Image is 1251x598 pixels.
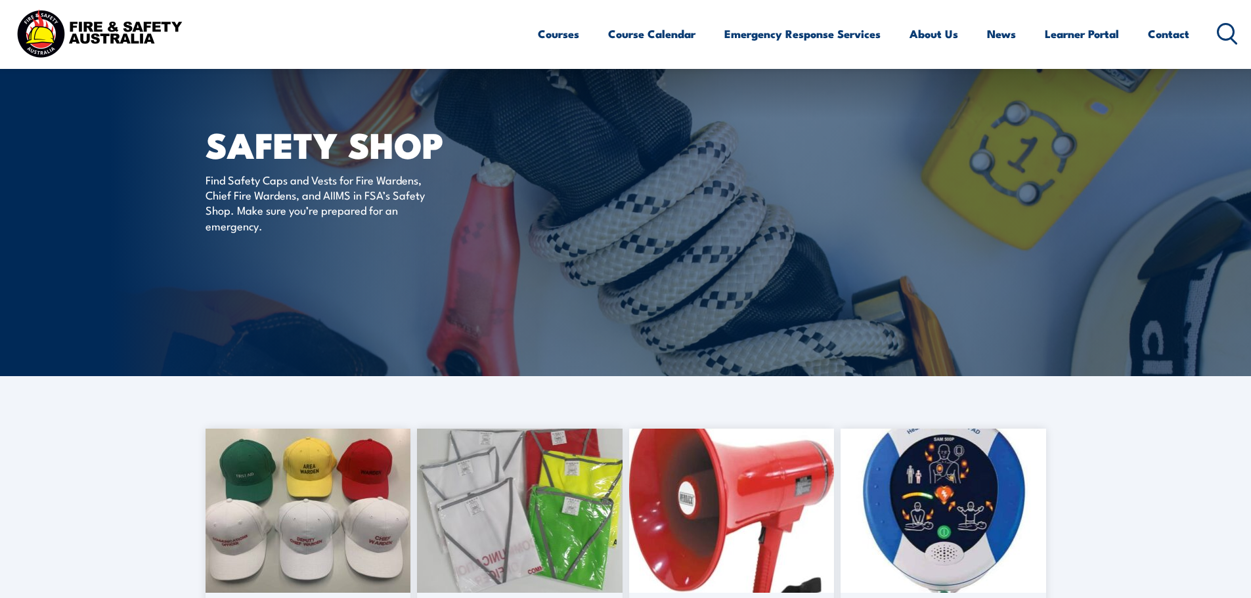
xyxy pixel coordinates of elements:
p: Find Safety Caps and Vests for Fire Wardens, Chief Fire Wardens, and AIIMS in FSA’s Safety Shop. ... [206,172,445,234]
a: Emergency Response Services [724,16,881,51]
a: About Us [910,16,958,51]
a: Contact [1148,16,1189,51]
img: 500.jpg [841,429,1046,593]
a: Courses [538,16,579,51]
h1: SAFETY SHOP [206,129,530,160]
a: Learner Portal [1045,16,1119,51]
img: 20230220_093531-scaled-1.jpg [417,429,623,593]
img: caps-scaled-1.jpg [206,429,411,593]
a: Course Calendar [608,16,695,51]
a: News [987,16,1016,51]
img: megaphone-1.jpg [629,429,835,593]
